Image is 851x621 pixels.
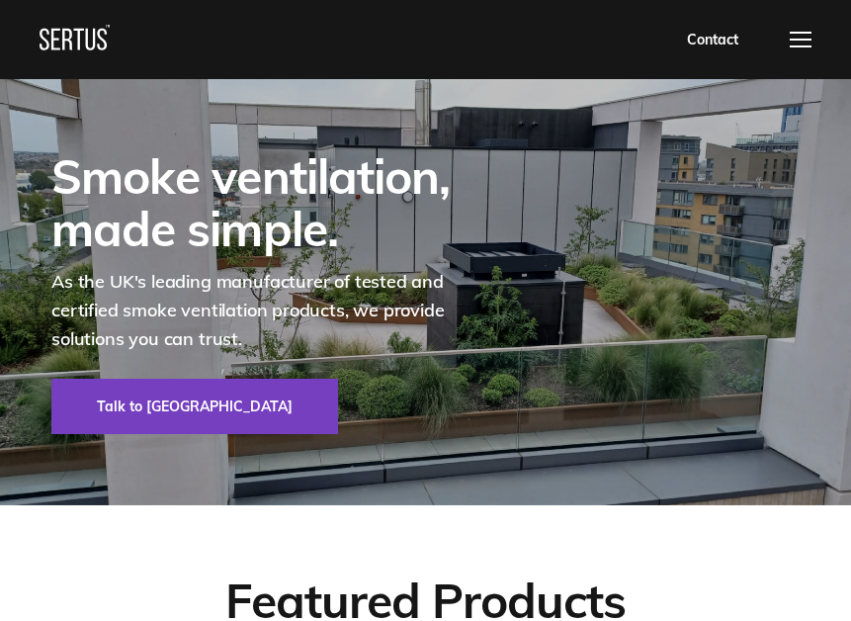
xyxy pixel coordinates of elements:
a: Contact [669,23,756,56]
a: Talk to [GEOGRAPHIC_DATA] [51,379,338,434]
p: As the UK's leading manufacturer of tested and certified smoke ventilation products, we provide s... [51,268,486,353]
div: Smoke ventilation, made simple. [51,150,486,255]
iframe: Chat Widget [495,392,851,621]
